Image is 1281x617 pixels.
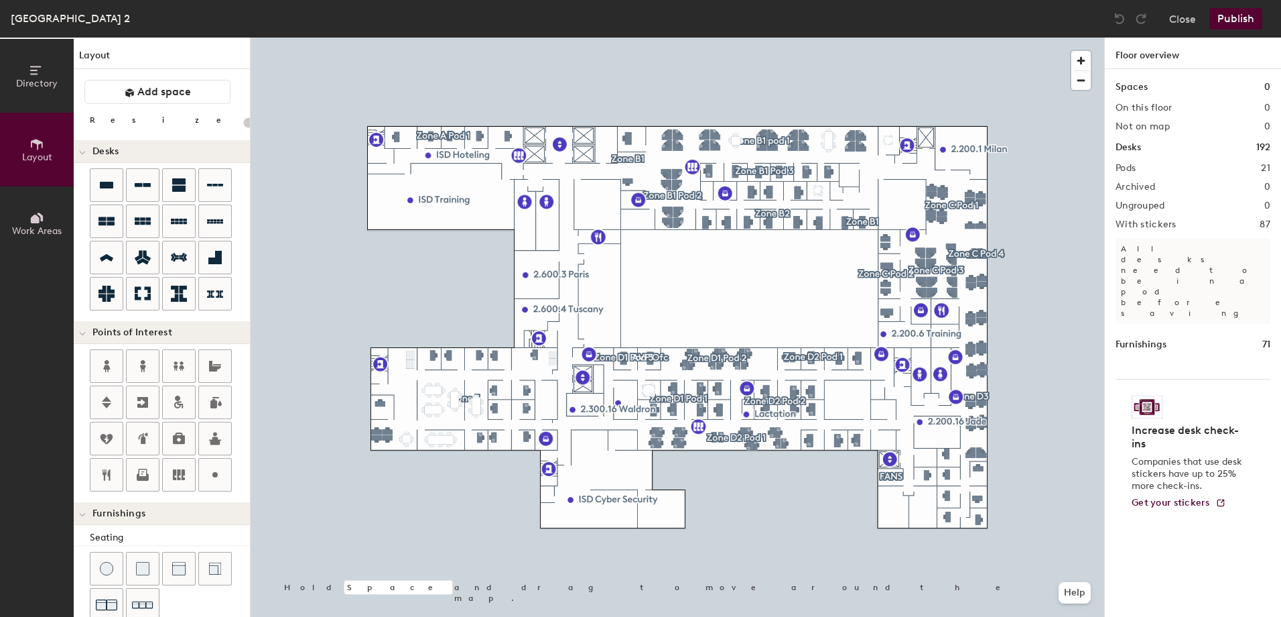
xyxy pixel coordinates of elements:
[84,80,230,104] button: Add space
[132,595,153,616] img: Couch (x3)
[1116,121,1170,132] h2: Not on map
[126,552,159,585] button: Cushion
[1264,80,1270,95] h1: 0
[1264,103,1270,113] h2: 0
[92,327,172,338] span: Points of Interest
[90,530,250,545] div: Seating
[1260,219,1270,230] h2: 87
[1261,163,1270,174] h2: 21
[1116,80,1148,95] h1: Spaces
[1169,8,1196,30] button: Close
[90,115,238,125] div: Resize
[1116,201,1165,211] h2: Ungrouped
[1132,456,1246,492] p: Companies that use desk stickers have up to 25% more check-ins.
[22,152,52,163] span: Layout
[90,552,123,585] button: Stool
[16,78,58,89] span: Directory
[12,225,62,237] span: Work Areas
[1132,396,1162,418] img: Sticker logo
[1209,8,1262,30] button: Publish
[1105,38,1281,69] h1: Floor overview
[1116,103,1172,113] h2: On this floor
[74,48,250,69] h1: Layout
[92,508,145,519] span: Furnishings
[1256,140,1270,155] h1: 192
[1059,582,1091,604] button: Help
[1116,219,1176,230] h2: With stickers
[1132,498,1226,509] a: Get your stickers
[1264,201,1270,211] h2: 0
[1113,12,1126,25] img: Undo
[1132,497,1210,508] span: Get your stickers
[100,562,113,575] img: Stool
[96,594,117,616] img: Couch (x2)
[1264,121,1270,132] h2: 0
[1116,337,1166,352] h1: Furnishings
[136,562,149,575] img: Cushion
[1134,12,1148,25] img: Redo
[1132,424,1246,451] h4: Increase desk check-ins
[1262,337,1270,352] h1: 71
[137,85,191,99] span: Add space
[1116,182,1155,192] h2: Archived
[198,552,232,585] button: Couch (corner)
[208,562,222,575] img: Couch (corner)
[1116,140,1141,155] h1: Desks
[92,146,119,157] span: Desks
[11,10,130,27] div: [GEOGRAPHIC_DATA] 2
[1116,238,1270,324] p: All desks need to be in a pod before saving
[172,562,186,575] img: Couch (middle)
[1264,182,1270,192] h2: 0
[162,552,196,585] button: Couch (middle)
[1116,163,1136,174] h2: Pods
